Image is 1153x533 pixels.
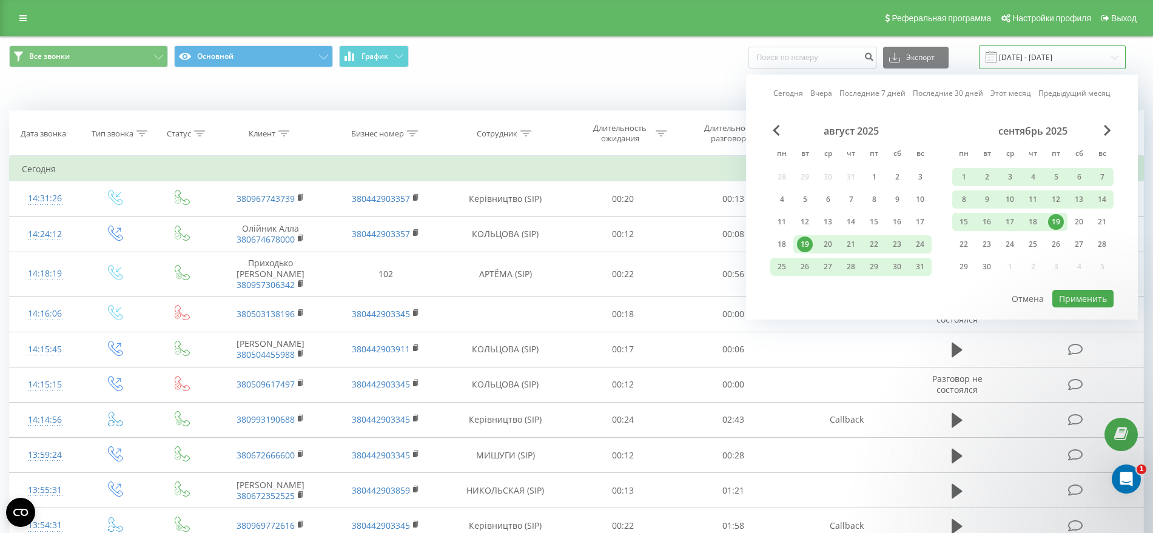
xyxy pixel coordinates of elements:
a: 380442903345 [352,414,410,425]
div: 12 [797,214,813,230]
div: Дата звонка [21,129,66,139]
div: ср 10 сент. 2025 г. [998,190,1021,209]
div: ср 27 авг. 2025 г. [816,258,839,276]
div: вт 16 сент. 2025 г. [975,213,998,231]
div: 25 [1025,236,1041,252]
div: Сотрудник [477,129,517,139]
td: 00:22 [568,252,679,297]
td: Олійник Алла [213,216,328,252]
div: 20 [820,236,836,252]
td: 00:13 [678,181,789,216]
div: 23 [979,236,995,252]
a: Этот месяц [990,87,1031,99]
div: чт 4 сент. 2025 г. [1021,168,1044,186]
div: 29 [956,259,972,275]
div: пт 1 авг. 2025 г. [862,168,886,186]
div: 27 [820,259,836,275]
abbr: понедельник [773,146,791,164]
div: Бизнес номер [351,129,404,139]
a: 380674678000 [237,233,295,245]
span: Все звонки [29,52,70,61]
a: Последние 30 дней [913,87,983,99]
div: пт 29 авг. 2025 г. [862,258,886,276]
span: Next Month [1104,125,1111,136]
div: сб 20 сент. 2025 г. [1067,213,1091,231]
div: чт 11 сент. 2025 г. [1021,190,1044,209]
abbr: пятница [1047,146,1065,164]
td: КОЛЬЦОВА (SIP) [443,216,567,252]
button: Основной [174,45,333,67]
div: 5 [797,192,813,207]
div: 2 [979,169,995,185]
div: вс 17 авг. 2025 г. [909,213,932,231]
div: 4 [1025,169,1041,185]
abbr: понедельник [955,146,973,164]
div: пт 5 сент. 2025 г. [1044,168,1067,186]
div: 14 [1094,192,1110,207]
a: 380993190688 [237,414,295,425]
a: 380969772616 [237,520,295,531]
td: Callback [789,402,904,437]
div: пн 22 сент. 2025 г. [952,235,975,253]
div: 14:18:19 [22,262,68,286]
div: вт 26 авг. 2025 г. [793,258,816,276]
div: 21 [1094,214,1110,230]
td: Керівництво (SIP) [443,402,567,437]
a: 380442903911 [352,343,410,355]
div: вс 7 сент. 2025 г. [1091,168,1114,186]
div: 12 [1048,192,1064,207]
div: вт 19 авг. 2025 г. [793,235,816,253]
iframe: Intercom live chat [1112,464,1141,494]
div: чт 21 авг. 2025 г. [839,235,862,253]
a: 380442903345 [352,378,410,390]
div: 14:31:26 [22,187,68,210]
div: вт 12 авг. 2025 г. [793,213,816,231]
span: 1 [1137,464,1146,474]
span: Previous Month [773,125,780,136]
div: 18 [774,236,790,252]
a: 380442903345 [352,449,410,461]
div: 14:14:56 [22,408,68,432]
div: ср 24 сент. 2025 г. [998,235,1021,253]
div: вт 5 авг. 2025 г. [793,190,816,209]
div: пт 19 сент. 2025 г. [1044,213,1067,231]
input: Поиск по номеру [748,47,877,69]
abbr: среда [819,146,837,164]
td: Сегодня [10,157,1144,181]
div: 30 [889,259,905,275]
a: 380442903357 [352,193,410,204]
div: пн 25 авг. 2025 г. [770,258,793,276]
div: 24 [912,236,928,252]
td: Приходько [PERSON_NAME] [213,252,328,297]
td: 00:18 [568,297,679,332]
div: 22 [866,236,882,252]
div: пт 8 авг. 2025 г. [862,190,886,209]
td: 00:13 [568,473,679,508]
div: вс 10 авг. 2025 г. [909,190,932,209]
div: чт 28 авг. 2025 г. [839,258,862,276]
div: 16 [979,214,995,230]
div: 14:15:15 [22,373,68,397]
td: 00:06 [678,332,789,367]
abbr: воскресенье [911,146,929,164]
td: 00:28 [678,438,789,473]
div: 28 [843,259,859,275]
a: 380504455988 [237,349,295,360]
div: 17 [1002,214,1018,230]
div: Статус [167,129,191,139]
div: 14:15:45 [22,338,68,361]
div: пн 29 сент. 2025 г. [952,258,975,276]
div: 24 [1002,236,1018,252]
a: 380672352525 [237,490,295,501]
div: 6 [820,192,836,207]
div: чт 25 сент. 2025 г. [1021,235,1044,253]
div: сб 16 авг. 2025 г. [886,213,909,231]
span: Настройки профиля [1012,13,1091,23]
div: 26 [1048,236,1064,252]
div: 3 [912,169,928,185]
div: 25 [774,259,790,275]
div: сб 9 авг. 2025 г. [886,190,909,209]
div: 14 [843,214,859,230]
div: пт 26 сент. 2025 г. [1044,235,1067,253]
div: вс 14 сент. 2025 г. [1091,190,1114,209]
